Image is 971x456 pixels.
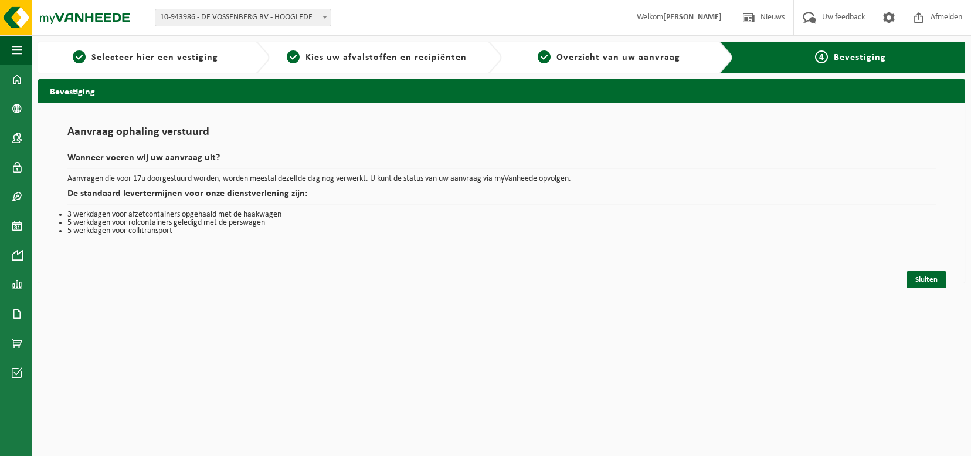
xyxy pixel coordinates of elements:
li: 5 werkdagen voor collitransport [67,227,936,235]
span: Overzicht van uw aanvraag [556,53,680,62]
p: Aanvragen die voor 17u doorgestuurd worden, worden meestal dezelfde dag nog verwerkt. U kunt de s... [67,175,936,183]
h1: Aanvraag ophaling verstuurd [67,126,936,144]
span: 4 [815,50,828,63]
span: Selecteer hier een vestiging [91,53,218,62]
a: 3Overzicht van uw aanvraag [508,50,710,65]
span: Bevestiging [834,53,886,62]
a: 1Selecteer hier een vestiging [44,50,246,65]
span: 3 [538,50,551,63]
span: Kies uw afvalstoffen en recipiënten [305,53,467,62]
span: 2 [287,50,300,63]
span: 1 [73,50,86,63]
a: Sluiten [907,271,946,288]
h2: Bevestiging [38,79,965,102]
a: 2Kies uw afvalstoffen en recipiënten [276,50,478,65]
li: 3 werkdagen voor afzetcontainers opgehaald met de haakwagen [67,211,936,219]
strong: [PERSON_NAME] [663,13,722,22]
h2: De standaard levertermijnen voor onze dienstverlening zijn: [67,189,936,205]
li: 5 werkdagen voor rolcontainers geledigd met de perswagen [67,219,936,227]
span: 10-943986 - DE VOSSENBERG BV - HOOGLEDE [155,9,331,26]
h2: Wanneer voeren wij uw aanvraag uit? [67,153,936,169]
